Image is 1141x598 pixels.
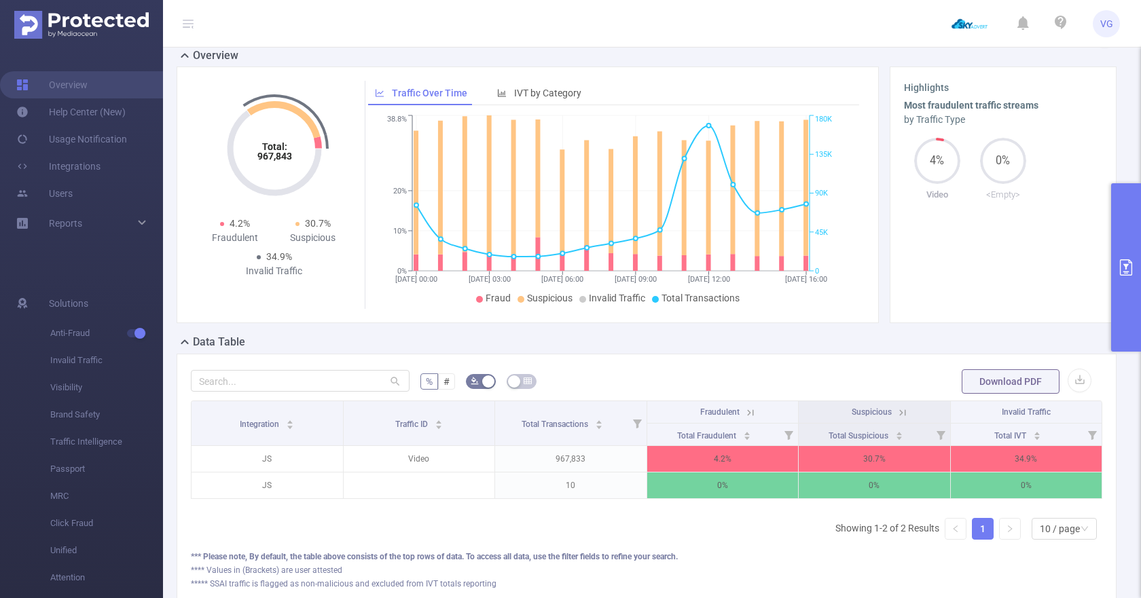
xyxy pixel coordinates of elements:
[815,189,828,198] tspan: 90K
[191,564,1102,576] div: **** Values in (Brackets) are user attested
[230,218,250,229] span: 4.2%
[50,510,163,537] span: Click Fraud
[49,210,82,237] a: Reports
[994,431,1028,441] span: Total IVT
[647,446,799,472] p: 4.2%
[1083,424,1102,445] i: Filter menu
[1100,10,1113,37] span: VG
[541,275,583,284] tspan: [DATE] 06:00
[393,227,407,236] tspan: 10%
[287,424,294,428] i: icon: caret-down
[999,518,1021,540] li: Next Page
[852,407,892,417] span: Suspicious
[395,275,437,284] tspan: [DATE] 00:00
[514,88,581,98] span: IVT by Category
[904,100,1038,111] b: Most fraudulent traffic streams
[495,472,647,498] p: 10
[14,11,149,39] img: Protected Media
[49,218,82,229] span: Reports
[595,424,602,428] i: icon: caret-down
[497,88,507,98] i: icon: bar-chart
[193,334,245,350] h2: Data Table
[743,430,751,438] div: Sort
[191,370,410,392] input: Search...
[344,446,495,472] p: Video
[1006,525,1014,533] i: icon: right
[931,424,950,445] i: Filter menu
[50,374,163,401] span: Visibility
[973,519,993,539] a: 1
[426,376,433,387] span: %
[962,369,1059,394] button: Download PDF
[589,293,645,303] span: Invalid Traffic
[951,446,1102,472] p: 34.9%
[595,418,602,422] i: icon: caret-up
[191,550,1102,563] div: *** Please note, By default, the table above consists of the top rows of data. To access all data...
[50,347,163,374] span: Invalid Traffic
[50,401,163,428] span: Brand Safety
[972,518,994,540] li: 1
[16,180,73,207] a: Users
[1033,434,1040,438] i: icon: caret-down
[191,578,1102,590] div: ***** SSAI traffic is flagged as non-malicious and excluded from IVT totals reporting
[50,564,163,591] span: Attention
[495,446,647,472] p: 967,833
[435,424,442,428] i: icon: caret-down
[522,419,590,429] span: Total Transactions
[50,483,163,510] span: MRC
[50,428,163,455] span: Traffic Intelligence
[486,293,511,303] span: Fraud
[799,446,950,472] p: 30.7%
[193,48,238,64] h2: Overview
[286,418,294,426] div: Sort
[305,218,331,229] span: 30.7%
[527,293,573,303] span: Suspicious
[688,275,730,284] tspan: [DATE] 12:00
[986,189,1020,200] span: <Empty>
[287,418,294,422] i: icon: caret-up
[397,267,407,276] tspan: 0%
[895,430,903,434] i: icon: caret-up
[1033,430,1040,434] i: icon: caret-up
[192,472,343,498] p: JS
[700,407,740,417] span: Fraudulent
[49,290,88,317] span: Solutions
[1040,519,1080,539] div: 10 / page
[274,231,352,245] div: Suspicious
[677,431,738,441] span: Total Fraudulent
[443,376,450,387] span: #
[945,518,966,540] li: Previous Page
[375,88,384,98] i: icon: line-chart
[235,264,313,278] div: Invalid Traffic
[835,518,939,540] li: Showing 1-2 of 2 Results
[50,455,163,483] span: Passport
[192,446,343,472] p: JS
[50,320,163,347] span: Anti-Fraud
[951,472,1102,498] p: 0%
[471,377,479,385] i: icon: bg-colors
[257,151,291,162] tspan: 967,843
[615,275,657,284] tspan: [DATE] 09:00
[435,418,443,426] div: Sort
[815,267,819,276] tspan: 0
[904,81,1102,95] h3: Highlights
[647,472,799,498] p: 0%
[395,419,430,429] span: Traffic ID
[387,115,407,124] tspan: 38.8%
[628,401,647,445] i: Filter menu
[743,430,750,434] i: icon: caret-up
[904,113,1102,127] div: by Traffic Type
[815,228,828,237] tspan: 45K
[240,419,281,429] span: Integration
[1002,407,1051,417] span: Invalid Traffic
[266,251,292,262] span: 34.9%
[1033,430,1041,438] div: Sort
[16,153,101,180] a: Integrations
[952,525,960,533] i: icon: left
[50,537,163,564] span: Unified
[914,155,960,166] span: 4%
[779,424,798,445] i: Filter menu
[261,141,287,152] tspan: Total:
[469,275,511,284] tspan: [DATE] 03:00
[524,377,532,385] i: icon: table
